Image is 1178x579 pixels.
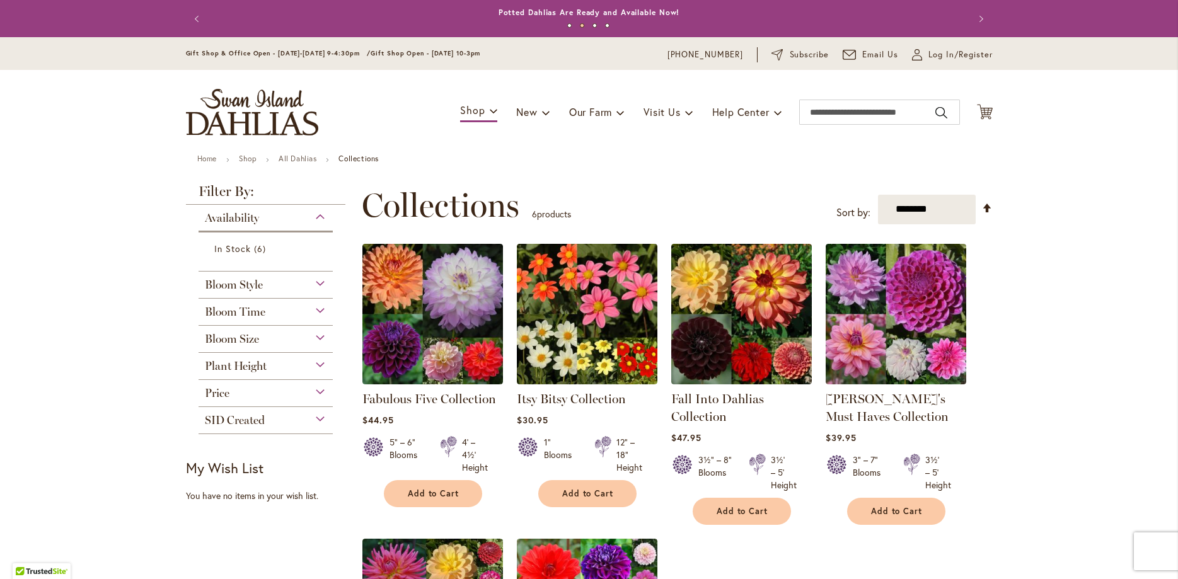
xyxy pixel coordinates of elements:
[197,154,217,163] a: Home
[362,375,503,387] a: Fabulous Five Collection
[826,391,949,424] a: [PERSON_NAME]'s Must Haves Collection
[532,208,537,220] span: 6
[836,201,870,224] label: Sort by:
[371,49,480,57] span: Gift Shop Open - [DATE] 10-3pm
[967,6,993,32] button: Next
[516,105,537,118] span: New
[771,454,797,491] div: 3½' – 5' Height
[826,244,966,384] img: Heather's Must Haves Collection
[205,278,263,292] span: Bloom Style
[567,23,572,28] button: 1 of 4
[698,454,734,491] div: 3½" – 8" Blooms
[538,480,637,507] button: Add to Cart
[390,436,425,474] div: 5" – 6" Blooms
[644,105,680,118] span: Visit Us
[871,506,923,517] span: Add to Cart
[205,305,265,319] span: Bloom Time
[693,498,791,525] button: Add to Cart
[605,23,609,28] button: 4 of 4
[912,49,993,61] a: Log In/Register
[408,488,459,499] span: Add to Cart
[671,375,812,387] a: Fall Into Dahlias Collection
[214,242,321,255] a: In Stock 6
[362,391,496,406] a: Fabulous Five Collection
[562,488,614,499] span: Add to Cart
[517,391,626,406] a: Itsy Bitsy Collection
[667,49,744,61] a: [PHONE_NUMBER]
[717,506,768,517] span: Add to Cart
[205,359,267,373] span: Plant Height
[279,154,317,163] a: All Dahlias
[671,432,702,444] span: $47.95
[928,49,993,61] span: Log In/Register
[569,105,612,118] span: Our Farm
[254,242,269,255] span: 6
[712,105,770,118] span: Help Center
[186,185,346,205] strong: Filter By:
[544,436,579,474] div: 1" Blooms
[592,23,597,28] button: 3 of 4
[362,244,503,384] img: Fabulous Five Collection
[790,49,829,61] span: Subscribe
[616,436,642,474] div: 12" – 18" Height
[671,391,764,424] a: Fall Into Dahlias Collection
[205,386,229,400] span: Price
[362,186,519,224] span: Collections
[186,49,371,57] span: Gift Shop & Office Open - [DATE]-[DATE] 9-4:30pm /
[853,454,888,491] div: 3" – 7" Blooms
[205,332,259,346] span: Bloom Size
[186,459,263,477] strong: My Wish List
[186,490,354,502] div: You have no items in your wish list.
[826,432,857,444] span: $39.95
[384,480,482,507] button: Add to Cart
[517,414,548,426] span: $30.95
[460,103,485,117] span: Shop
[205,413,265,427] span: SID Created
[462,436,488,474] div: 4' – 4½' Height
[9,534,45,570] iframe: Launch Accessibility Center
[362,414,394,426] span: $44.95
[239,154,257,163] a: Shop
[499,8,680,17] a: Potted Dahlias Are Ready and Available Now!
[771,49,829,61] a: Subscribe
[338,154,379,163] strong: Collections
[186,89,318,135] a: store logo
[862,49,898,61] span: Email Us
[925,454,951,491] div: 3½' – 5' Height
[532,204,571,224] p: products
[671,244,812,384] img: Fall Into Dahlias Collection
[843,49,898,61] a: Email Us
[205,211,259,225] span: Availability
[826,375,966,387] a: Heather's Must Haves Collection
[847,498,945,525] button: Add to Cart
[214,243,251,255] span: In Stock
[517,375,657,387] a: Itsy Bitsy Collection
[517,244,657,384] img: Itsy Bitsy Collection
[186,6,211,32] button: Previous
[580,23,584,28] button: 2 of 4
